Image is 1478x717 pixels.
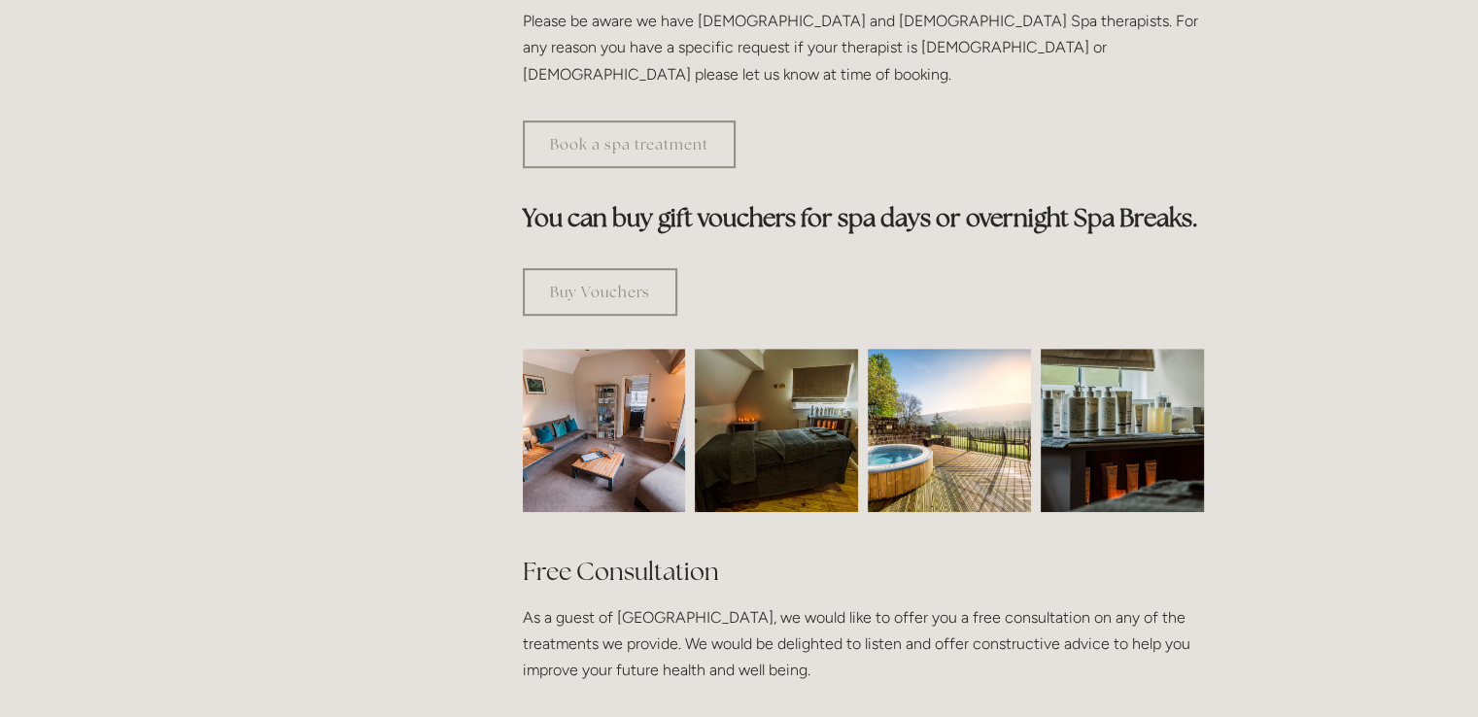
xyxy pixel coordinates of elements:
img: Body creams in the spa room, Losehill House Hotel and Spa [1000,349,1245,512]
img: Outdoor jacuzzi with a view of the Peak District, Losehill House Hotel and Spa [868,349,1031,512]
p: As a guest of [GEOGRAPHIC_DATA], we would like to offer you a free consultation on any of the tre... [523,604,1204,684]
h2: Free Consultation [523,555,1204,589]
a: Buy Vouchers [523,268,677,316]
a: Book a spa treatment [523,120,736,168]
img: Waiting room, spa room, Losehill House Hotel and Spa [482,349,727,512]
strong: You can buy gift vouchers for spa days or overnight Spa Breaks. [523,202,1198,233]
img: Spa room, Losehill House Hotel and Spa [654,349,899,512]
